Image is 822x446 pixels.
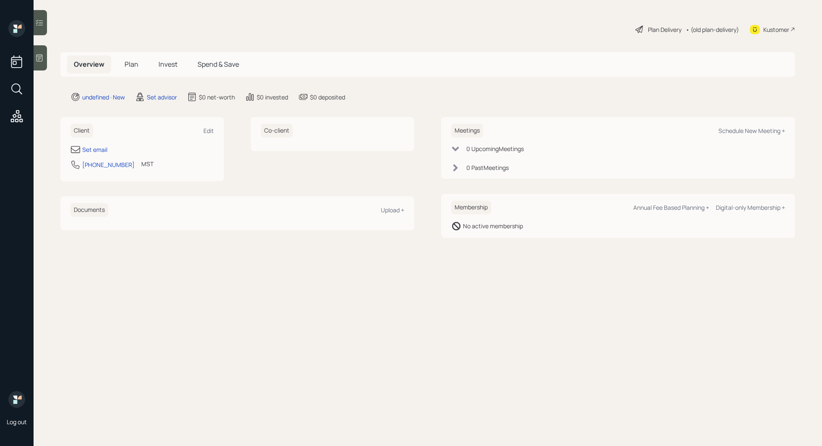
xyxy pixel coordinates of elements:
div: No active membership [463,222,523,230]
div: Digital-only Membership + [716,203,785,211]
div: Plan Delivery [648,25,682,34]
h6: Documents [70,203,108,217]
div: MST [141,159,153,168]
span: Plan [125,60,138,69]
div: Upload + [381,206,404,214]
div: 0 Upcoming Meeting s [466,144,524,153]
span: Spend & Save [198,60,239,69]
span: Overview [74,60,104,69]
div: Annual Fee Based Planning + [633,203,709,211]
span: Invest [159,60,177,69]
div: undefined · New [82,93,125,102]
div: 0 Past Meeting s [466,163,509,172]
h6: Client [70,124,93,138]
div: Log out [7,418,27,426]
div: Edit [203,127,214,135]
div: [PHONE_NUMBER] [82,160,135,169]
h6: Membership [451,201,491,214]
div: Kustomer [763,25,789,34]
div: $0 net-worth [199,93,235,102]
div: • (old plan-delivery) [686,25,739,34]
img: retirable_logo.png [8,391,25,408]
div: $0 deposited [310,93,345,102]
h6: Co-client [261,124,293,138]
h6: Meetings [451,124,483,138]
div: Set email [82,145,107,154]
div: $0 invested [257,93,288,102]
div: Set advisor [147,93,177,102]
div: Schedule New Meeting + [718,127,785,135]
